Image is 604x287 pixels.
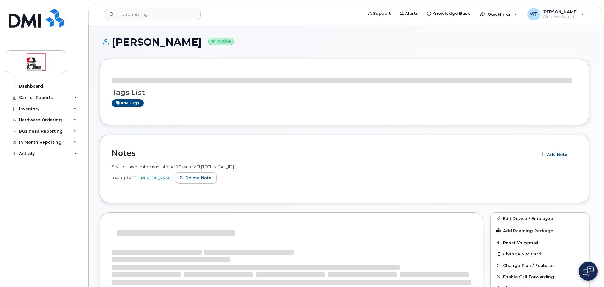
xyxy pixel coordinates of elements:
[491,237,589,248] button: Reset Voicemail
[112,89,577,96] h3: Tags List
[112,164,234,169] span: SIM for this number is in iphone 12 with IMEI [TECHNICAL_ID]
[496,228,553,234] span: Add Roaming Package
[491,213,589,224] a: Edit Device / Employee
[491,271,589,282] button: Enable Call Forwarding
[491,260,589,271] button: Change Plan / Features
[140,175,173,180] a: [PERSON_NAME]
[112,99,144,107] a: Add tags
[175,172,217,184] button: Delete note
[112,175,125,181] span: [DATE]
[185,175,211,181] span: Delete note
[491,248,589,260] button: Change SIM Card
[100,37,589,48] h1: [PERSON_NAME]
[208,38,234,45] small: Active
[126,175,137,181] span: 14:51
[503,274,554,279] span: Enable Call Forwarding
[503,263,555,268] span: Change Plan / Features
[537,149,573,160] button: Add Note
[491,224,589,237] button: Add Roaming Package
[583,266,594,276] img: Open chat
[112,148,534,158] h2: Notes
[547,152,567,158] span: Add Note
